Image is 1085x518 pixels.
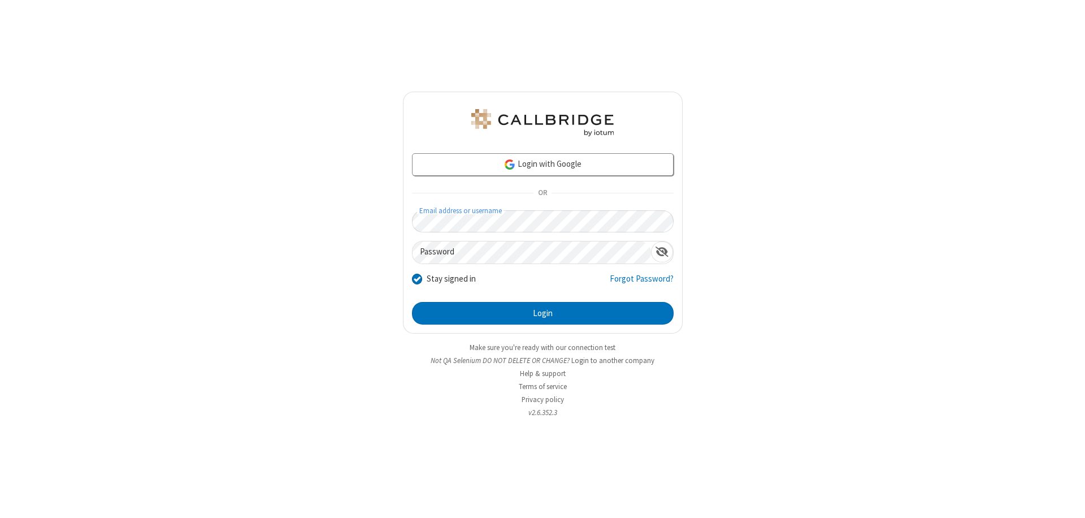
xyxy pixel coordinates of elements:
div: Show password [651,241,673,262]
button: Login [412,302,674,325]
img: google-icon.png [504,158,516,171]
button: Login to another company [571,355,654,366]
input: Password [413,241,651,264]
li: v2.6.352.3 [403,407,683,418]
a: Make sure you're ready with our connection test [470,343,615,352]
a: Privacy policy [522,395,564,404]
iframe: Chat [1057,489,1077,510]
a: Login with Google [412,153,674,176]
a: Forgot Password? [610,273,674,294]
span: OR [533,185,552,201]
input: Email address or username [412,210,674,232]
a: Terms of service [519,382,567,391]
li: Not QA Selenium DO NOT DELETE OR CHANGE? [403,355,683,366]
img: QA Selenium DO NOT DELETE OR CHANGE [469,109,616,136]
a: Help & support [520,369,566,378]
label: Stay signed in [427,273,476,286]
